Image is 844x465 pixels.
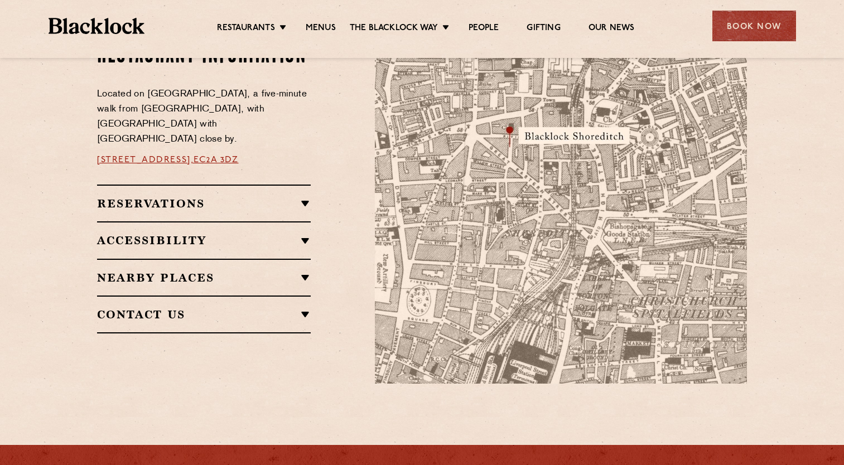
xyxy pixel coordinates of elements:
img: BL_Textured_Logo-footer-cropped.svg [49,18,145,34]
h2: Reservations [97,197,311,210]
h2: Accessibility [97,234,311,247]
a: [STREET_ADDRESS], [97,156,194,164]
h2: Contact Us [97,308,311,321]
div: Book Now [712,11,796,41]
a: People [469,23,499,35]
h2: Nearby Places [97,271,311,284]
a: Menus [306,23,336,35]
p: Located on [GEOGRAPHIC_DATA], a five-minute walk from [GEOGRAPHIC_DATA], with [GEOGRAPHIC_DATA] w... [97,87,311,147]
a: The Blacklock Way [350,23,438,35]
img: svg%3E [627,279,783,384]
a: Gifting [527,23,560,35]
a: EC2A 3DZ [194,156,238,164]
a: Our News [589,23,635,35]
a: Restaurants [217,23,275,35]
